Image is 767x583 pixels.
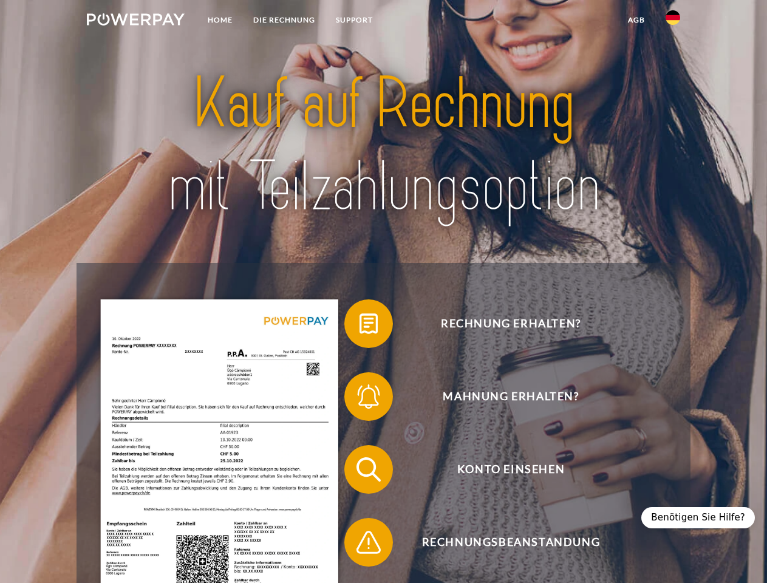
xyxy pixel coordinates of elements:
span: Rechnungsbeanstandung [362,518,660,567]
img: de [666,10,680,25]
button: Konto einsehen [344,445,660,494]
img: qb_bell.svg [353,381,384,412]
button: Mahnung erhalten? [344,372,660,421]
a: DIE RECHNUNG [243,9,326,31]
img: logo-powerpay-white.svg [87,13,185,26]
a: agb [618,9,655,31]
span: Konto einsehen [362,445,660,494]
span: Mahnung erhalten? [362,372,660,421]
a: SUPPORT [326,9,383,31]
div: Benötigen Sie Hilfe? [641,507,755,528]
img: qb_bill.svg [353,309,384,339]
img: qb_warning.svg [353,527,384,557]
button: Rechnungsbeanstandung [344,518,660,567]
span: Rechnung erhalten? [362,299,660,348]
a: Home [197,9,243,31]
button: Rechnung erhalten? [344,299,660,348]
img: qb_search.svg [353,454,384,485]
img: title-powerpay_de.svg [116,58,651,233]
